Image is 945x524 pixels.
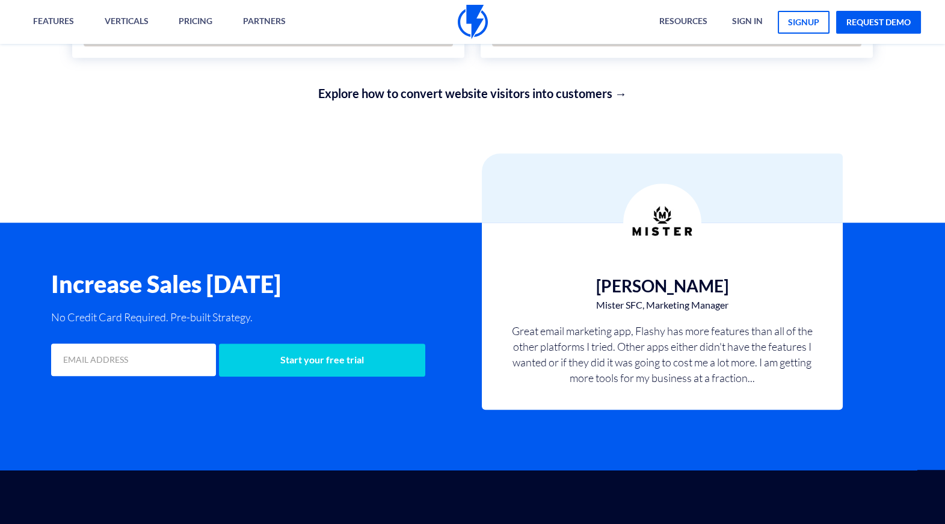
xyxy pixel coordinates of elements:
input: Start your free trial [219,344,425,377]
a: signup [778,11,830,34]
p: No Credit Card Required. Pre-built Strategy. [51,309,464,325]
img: Feedback [623,183,701,262]
span: Mister SFC, Marketing Manager [506,298,819,312]
p: Great email marketing app, Flashy has more features than all of the other platforms I tried. Othe... [506,324,819,386]
h2: Increase Sales [DATE] [51,271,464,297]
h3: [PERSON_NAME] [506,277,819,295]
a: Explore how to convert website visitors into customers → [72,85,873,102]
a: request demo [836,11,921,34]
input: EMAIL ADDRESS [51,344,216,376]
